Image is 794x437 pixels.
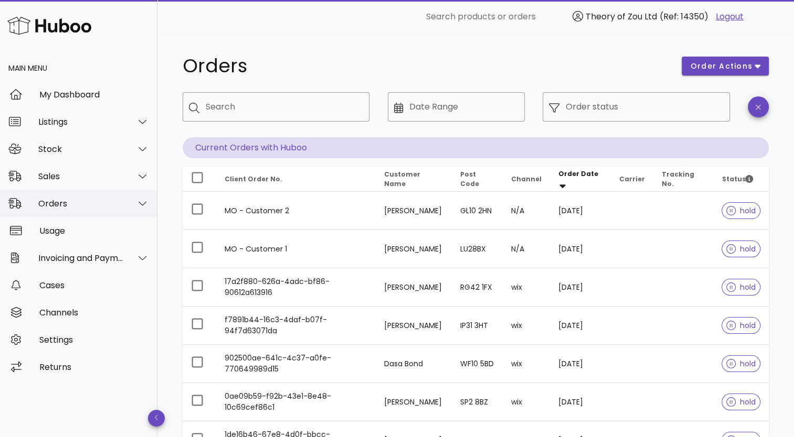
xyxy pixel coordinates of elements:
[216,230,376,268] td: MO - Customer 1
[726,398,756,406] span: hold
[376,307,451,345] td: [PERSON_NAME]
[726,322,756,329] span: hold
[502,307,549,345] td: wix
[549,268,610,307] td: [DATE]
[558,169,598,178] span: Order Date
[376,383,451,421] td: [PERSON_NAME]
[502,345,549,383] td: wix
[726,245,756,253] span: hold
[549,167,610,192] th: Order Date: Sorted descending. Activate to remove sorting.
[660,10,708,23] span: (Ref: 14350)
[726,360,756,367] span: hold
[376,192,451,230] td: [PERSON_NAME]
[502,192,549,230] td: N/A
[502,268,549,307] td: wix
[39,280,149,290] div: Cases
[452,268,503,307] td: RG42 1FX
[452,167,503,192] th: Post Code
[511,174,541,183] span: Channel
[713,167,769,192] th: Status
[376,345,451,383] td: Dasa Bond
[452,230,503,268] td: LU28BX
[39,90,149,100] div: My Dashboard
[216,345,376,383] td: 902500ae-641c-4c37-a0fe-770649989d15
[726,283,756,291] span: hold
[611,167,653,192] th: Carrier
[722,174,753,183] span: Status
[502,383,549,421] td: wix
[619,174,645,183] span: Carrier
[452,383,503,421] td: SP2 8BZ
[653,167,714,192] th: Tracking No.
[549,230,610,268] td: [DATE]
[376,230,451,268] td: [PERSON_NAME]
[216,192,376,230] td: MO - Customer 2
[38,144,124,154] div: Stock
[39,308,149,318] div: Channels
[460,170,479,188] span: Post Code
[716,10,744,23] a: Logout
[549,192,610,230] td: [DATE]
[216,268,376,307] td: 17a2f880-626a-4adc-bf86-90612a613916
[452,345,503,383] td: WF10 5BD
[452,307,503,345] td: IP31 3HT
[39,362,149,372] div: Returns
[549,383,610,421] td: [DATE]
[549,345,610,383] td: [DATE]
[502,230,549,268] td: N/A
[502,167,549,192] th: Channel
[7,14,91,37] img: Huboo Logo
[586,10,657,23] span: Theory of Zou Ltd
[376,268,451,307] td: [PERSON_NAME]
[549,307,610,345] td: [DATE]
[690,61,753,72] span: order actions
[183,137,769,158] p: Current Orders with Huboo
[376,167,451,192] th: Customer Name
[682,57,769,75] button: order actions
[38,171,124,181] div: Sales
[216,167,376,192] th: Client Order No.
[662,170,694,188] span: Tracking No.
[39,226,149,236] div: Usage
[38,199,124,209] div: Orders
[225,174,282,183] span: Client Order No.
[38,117,124,127] div: Listings
[726,207,756,214] span: hold
[216,383,376,421] td: 0ae09b59-f92b-43e1-8e48-10c69cef86c1
[183,57,669,75] h1: Orders
[216,307,376,345] td: f7891b44-16c3-4daf-b07f-94f7d63071da
[452,192,503,230] td: GL10 2HN
[38,253,124,263] div: Invoicing and Payments
[39,335,149,345] div: Settings
[384,170,420,188] span: Customer Name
